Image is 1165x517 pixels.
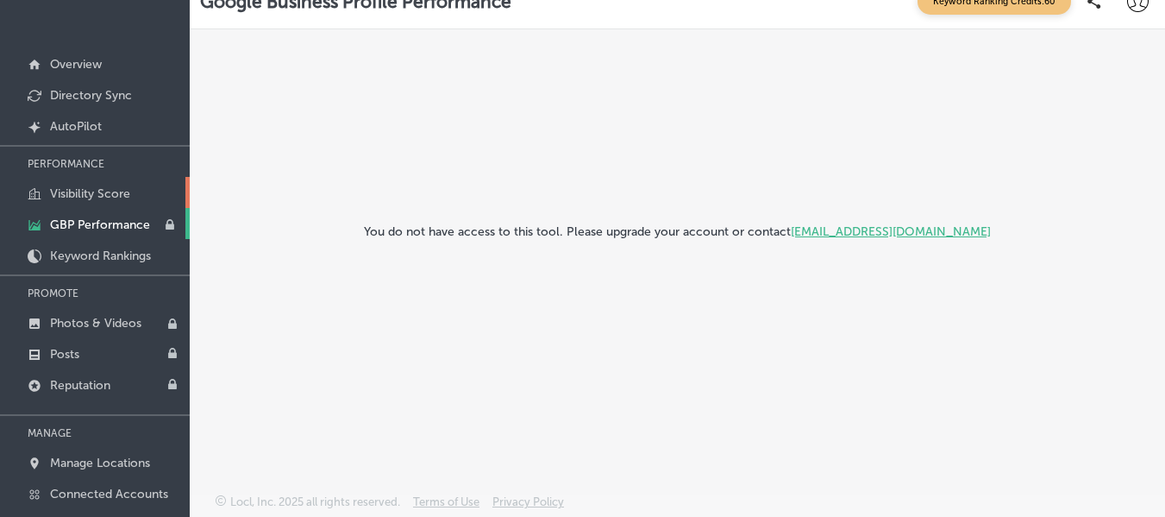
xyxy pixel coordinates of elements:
p: Photos & Videos [50,316,141,331]
a: Terms of Use [413,495,479,517]
p: Posts [50,347,79,362]
p: Keyword Rankings [50,249,151,263]
a: [EMAIL_ADDRESS][DOMAIN_NAME] [791,224,991,239]
p: GBP Performance [50,218,150,232]
p: Reputation [50,378,110,393]
p: Overview [50,57,102,72]
p: Directory Sync [50,88,132,103]
a: Privacy Policy [492,495,564,517]
p: AutoPilot [50,119,102,134]
p: Locl, Inc. 2025 all rights reserved. [230,495,400,508]
p: Connected Accounts [50,487,168,501]
p: Manage Locations [50,456,150,470]
p: Visibility Score [50,186,130,201]
h3: You do not have access to this tool. Please upgrade your account or contact [364,224,991,239]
